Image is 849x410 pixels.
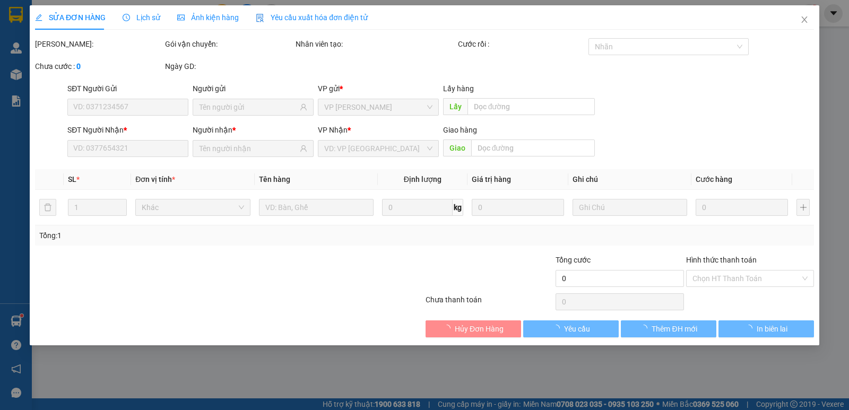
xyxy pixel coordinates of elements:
span: picture [177,14,185,21]
img: icon [256,14,264,22]
div: Tổng: 1 [39,230,328,241]
button: plus [796,199,810,216]
span: close [800,15,809,24]
div: Gói vận chuyển: [165,38,293,50]
span: loading [443,325,455,332]
span: Ảnh kiện hàng [177,13,239,22]
th: Ghi chú [568,169,691,190]
input: Tên người gửi [199,101,298,113]
div: Ngày GD: [165,60,293,72]
div: Cước rồi : [458,38,586,50]
input: Dọc đường [471,139,595,156]
span: Khác [142,199,244,215]
div: VP gửi [318,83,439,94]
span: Cước hàng [696,175,732,184]
span: Thêm ĐH mới [652,323,697,335]
button: In biên lai [718,320,814,337]
button: Close [790,5,819,35]
span: Đơn vị tính [135,175,175,184]
input: Dọc đường [467,98,595,115]
span: In biên lai [757,323,787,335]
span: VP MỘC CHÂU [324,99,432,115]
span: Tổng cước [556,256,591,264]
button: delete [39,199,56,216]
span: Yêu cầu xuất hóa đơn điện tử [256,13,368,22]
span: Giao hàng [443,126,477,134]
span: Hủy Đơn Hàng [455,323,504,335]
div: Nhân viên tạo: [296,38,456,50]
button: Thêm ĐH mới [621,320,716,337]
span: loading [745,325,757,332]
div: Người nhận [193,124,314,136]
div: SĐT Người Nhận [67,124,188,136]
input: VD: Bàn, Ghế [259,199,374,216]
span: Lấy [443,98,467,115]
span: edit [35,14,42,21]
span: user [300,145,307,152]
span: VP Nhận [318,126,348,134]
span: Định lượng [404,175,441,184]
span: user [300,103,307,111]
input: Ghi Chú [573,199,687,216]
b: 0 [76,62,81,71]
span: SL [68,175,76,184]
span: loading [552,325,564,332]
span: Giao [443,139,471,156]
span: kg [453,199,463,216]
label: Hình thức thanh toán [686,256,757,264]
span: loading [640,325,652,332]
div: Người gửi [193,83,314,94]
input: 0 [696,199,788,216]
span: Lấy hàng [443,84,474,93]
div: SĐT Người Gửi [67,83,188,94]
button: Hủy Đơn Hàng [426,320,521,337]
span: SỬA ĐƠN HÀNG [35,13,106,22]
div: [PERSON_NAME]: [35,38,163,50]
button: Yêu cầu [523,320,619,337]
span: clock-circle [123,14,130,21]
span: Lịch sử [123,13,160,22]
div: Chưa cước : [35,60,163,72]
span: Yêu cầu [564,323,590,335]
input: Tên người nhận [199,143,298,154]
input: 0 [472,199,564,216]
div: Chưa thanh toán [424,294,555,312]
span: Tên hàng [259,175,290,184]
span: Giá trị hàng [472,175,511,184]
